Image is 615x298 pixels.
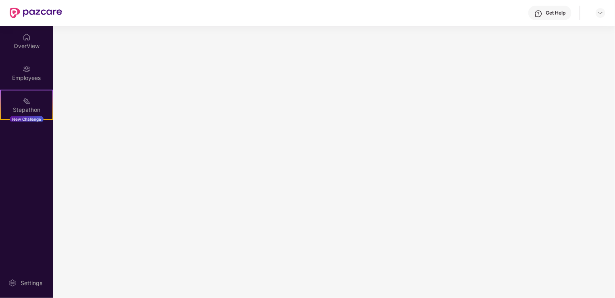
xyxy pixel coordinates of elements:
div: Settings [18,279,45,287]
div: Stepathon [1,106,52,114]
img: svg+xml;base64,PHN2ZyB4bWxucz0iaHR0cDovL3d3dy53My5vcmcvMjAwMC9zdmciIHdpZHRoPSIyMSIgaGVpZ2h0PSIyMC... [23,97,31,105]
img: svg+xml;base64,PHN2ZyBpZD0iSGVscC0zMngzMiIgeG1sbnM9Imh0dHA6Ly93d3cudzMub3JnLzIwMDAvc3ZnIiB3aWR0aD... [534,10,542,18]
img: svg+xml;base64,PHN2ZyBpZD0iU2V0dGluZy0yMHgyMCIgeG1sbnM9Imh0dHA6Ly93d3cudzMub3JnLzIwMDAvc3ZnIiB3aW... [8,279,17,287]
img: svg+xml;base64,PHN2ZyBpZD0iRW1wbG95ZWVzIiB4bWxucz0iaHR0cDovL3d3dy53My5vcmcvMjAwMC9zdmciIHdpZHRoPS... [23,65,31,73]
img: svg+xml;base64,PHN2ZyBpZD0iSG9tZSIgeG1sbnM9Imh0dHA6Ly93d3cudzMub3JnLzIwMDAvc3ZnIiB3aWR0aD0iMjAiIG... [23,33,31,41]
img: New Pazcare Logo [10,8,62,18]
div: Get Help [546,10,565,16]
div: New Challenge [10,116,44,122]
img: svg+xml;base64,PHN2ZyBpZD0iRHJvcGRvd24tMzJ4MzIiIHhtbG5zPSJodHRwOi8vd3d3LnczLm9yZy8yMDAwL3N2ZyIgd2... [597,10,604,16]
